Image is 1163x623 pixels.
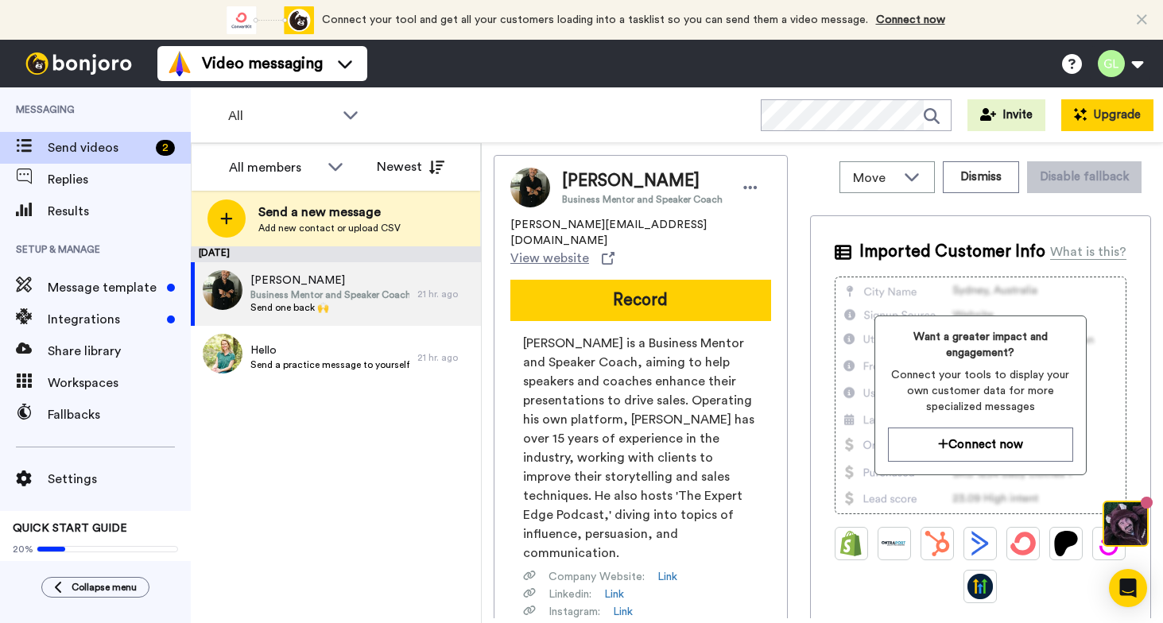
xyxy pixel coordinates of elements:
img: c638375f-eacb-431c-9714-bd8d08f708a7-1584310529.jpg [2,3,45,46]
div: 21 hr. ago [417,288,473,300]
img: ActiveCampaign [967,531,993,556]
span: QUICK START GUIDE [13,523,127,534]
div: All members [229,158,320,177]
span: Workspaces [48,373,191,393]
span: Send a practice message to yourself [250,358,409,371]
span: Message template [48,278,161,297]
span: Share library [48,342,191,361]
span: Add new contact or upload CSV [258,222,401,234]
a: View website [510,249,614,268]
img: 7d642202-25f9-4696-817e-fc635dc06aaa.jpg [203,334,242,373]
span: Imported Customer Info [859,240,1045,264]
span: Instagram : [549,604,600,620]
img: Ontraport [882,531,907,556]
span: Settings [48,470,191,489]
span: Connect your tool and get all your customers loading into a tasklist so you can send them a video... [322,14,868,25]
img: GoHighLevel [967,574,993,599]
span: Business Mentor and Speaker Coach [562,193,723,206]
button: Invite [967,99,1045,131]
button: Record [510,280,771,321]
div: [DATE] [191,246,481,262]
img: Hubspot [925,531,950,556]
span: All [228,106,335,126]
span: [PERSON_NAME] [250,273,409,288]
button: Newest [365,151,456,183]
span: Connect your tools to display your own customer data for more specialized messages [888,367,1072,415]
span: Send a new message [258,203,401,222]
img: Image of Colin Boyd [510,168,550,207]
span: [PERSON_NAME] [562,169,723,193]
span: Linkedin : [549,586,591,602]
span: Send videos [48,138,149,157]
span: View website [510,249,589,268]
div: 2 [156,140,175,156]
a: Link [613,604,633,620]
span: Fallbacks [48,405,191,424]
img: ConvertKit [1010,531,1036,556]
button: Dismiss [943,161,1019,193]
div: 21 hr. ago [417,351,473,364]
button: Collapse menu [41,577,149,598]
img: Shopify [839,531,864,556]
img: bdc92c17-09ff-43f0-94c3-bb9c448fc229.jpg [203,270,242,310]
a: Link [604,586,624,602]
span: Video messaging [202,52,323,75]
span: Business Mentor and Speaker Coach [250,288,409,301]
img: Patreon [1053,531,1079,556]
span: Want a greater impact and engagement? [888,329,1072,361]
div: animation [227,6,314,34]
span: Hello [250,342,409,358]
span: Company Website : [549,569,645,585]
span: Collapse menu [72,581,137,594]
button: Connect now [888,428,1072,462]
span: Move [853,168,896,188]
span: Integrations [48,310,161,329]
span: [PERSON_NAME][EMAIL_ADDRESS][DOMAIN_NAME] [510,217,771,249]
span: Send yourself a test [13,559,178,571]
a: Link [657,569,677,585]
span: [PERSON_NAME] is a Business Mentor and Speaker Coach, aiming to help speakers and coaches enhance... [523,334,758,563]
img: vm-color.svg [167,51,192,76]
a: Connect now [876,14,945,25]
img: Drip [1096,531,1122,556]
div: What is this? [1050,242,1126,261]
span: 20% [13,543,33,555]
span: Send one back 🙌 [250,301,409,314]
div: Open Intercom Messenger [1109,569,1147,607]
span: Replies [48,170,191,189]
span: Results [48,202,191,221]
img: bj-logo-header-white.svg [19,52,138,75]
button: Upgrade [1061,99,1153,131]
button: Disable fallback [1027,161,1142,193]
